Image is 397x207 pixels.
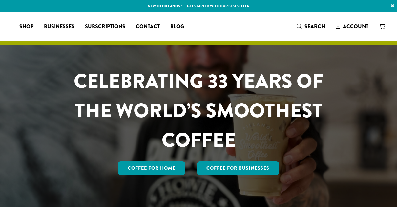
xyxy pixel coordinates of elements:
[54,66,343,155] h1: CELEBRATING 33 YEARS OF THE WORLD’S SMOOTHEST COFFEE
[170,23,184,31] span: Blog
[44,23,74,31] span: Businesses
[118,161,185,175] a: Coffee for Home
[187,3,249,9] a: Get started with our best seller
[343,23,368,30] span: Account
[197,161,280,175] a: Coffee For Businesses
[304,23,325,30] span: Search
[136,23,160,31] span: Contact
[19,23,33,31] span: Shop
[14,21,39,32] a: Shop
[291,21,330,32] a: Search
[85,23,125,31] span: Subscriptions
